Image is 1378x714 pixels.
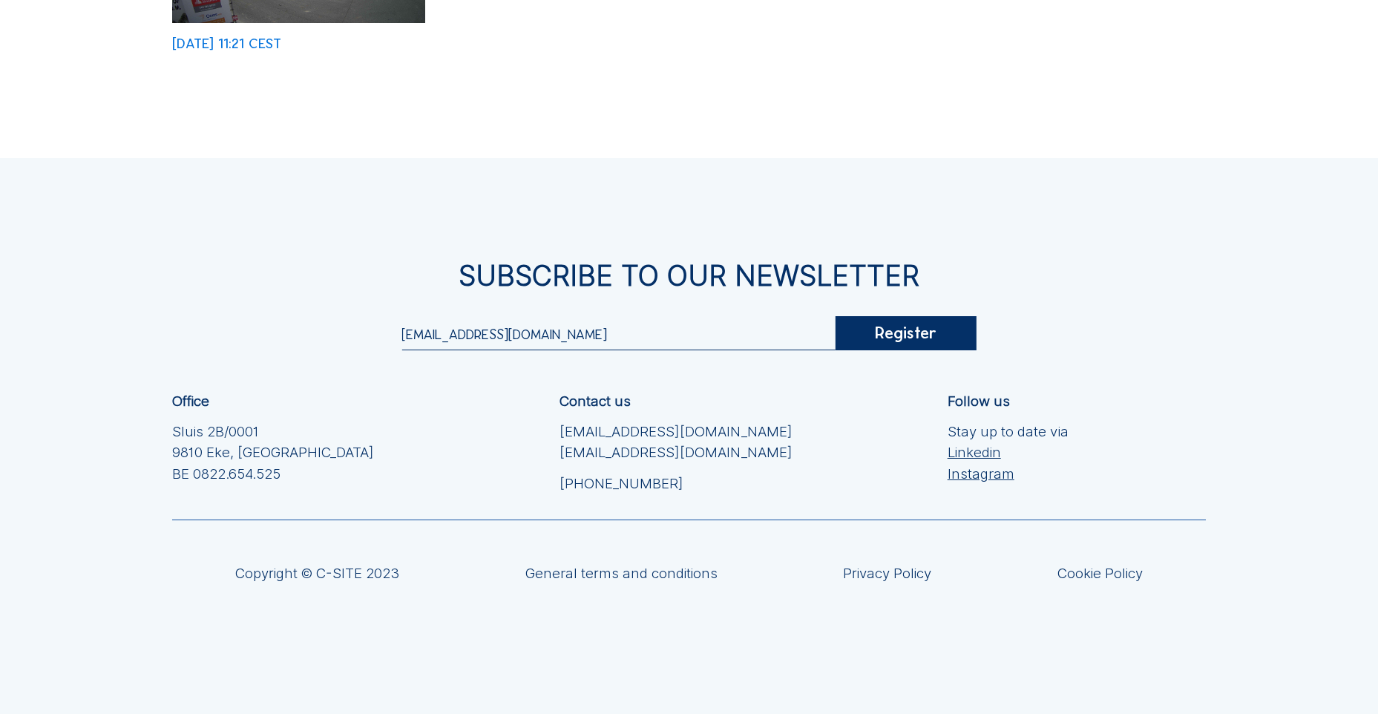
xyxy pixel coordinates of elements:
a: Instagram [948,463,1069,484]
div: Stay up to date via [948,421,1069,483]
a: Privacy Policy [843,566,931,580]
div: Copyright © C-SITE 2023 [235,566,399,580]
div: Register [836,316,976,350]
div: Follow us [948,394,1010,408]
div: Office [172,394,209,408]
a: [EMAIL_ADDRESS][DOMAIN_NAME] [560,442,793,462]
a: [EMAIL_ADDRESS][DOMAIN_NAME] [560,421,793,442]
div: [DATE] 11:21 CEST [172,37,281,51]
input: Your e-mail [401,326,836,343]
div: Contact us [560,394,631,408]
a: Linkedin [948,442,1069,462]
a: Cookie Policy [1057,566,1143,580]
a: General terms and conditions [525,566,718,580]
a: [PHONE_NUMBER] [560,473,793,494]
div: Subscribe to our newsletter [172,262,1206,290]
div: Sluis 2B/0001 9810 Eke, [GEOGRAPHIC_DATA] BE 0822.654.525 [172,421,374,483]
